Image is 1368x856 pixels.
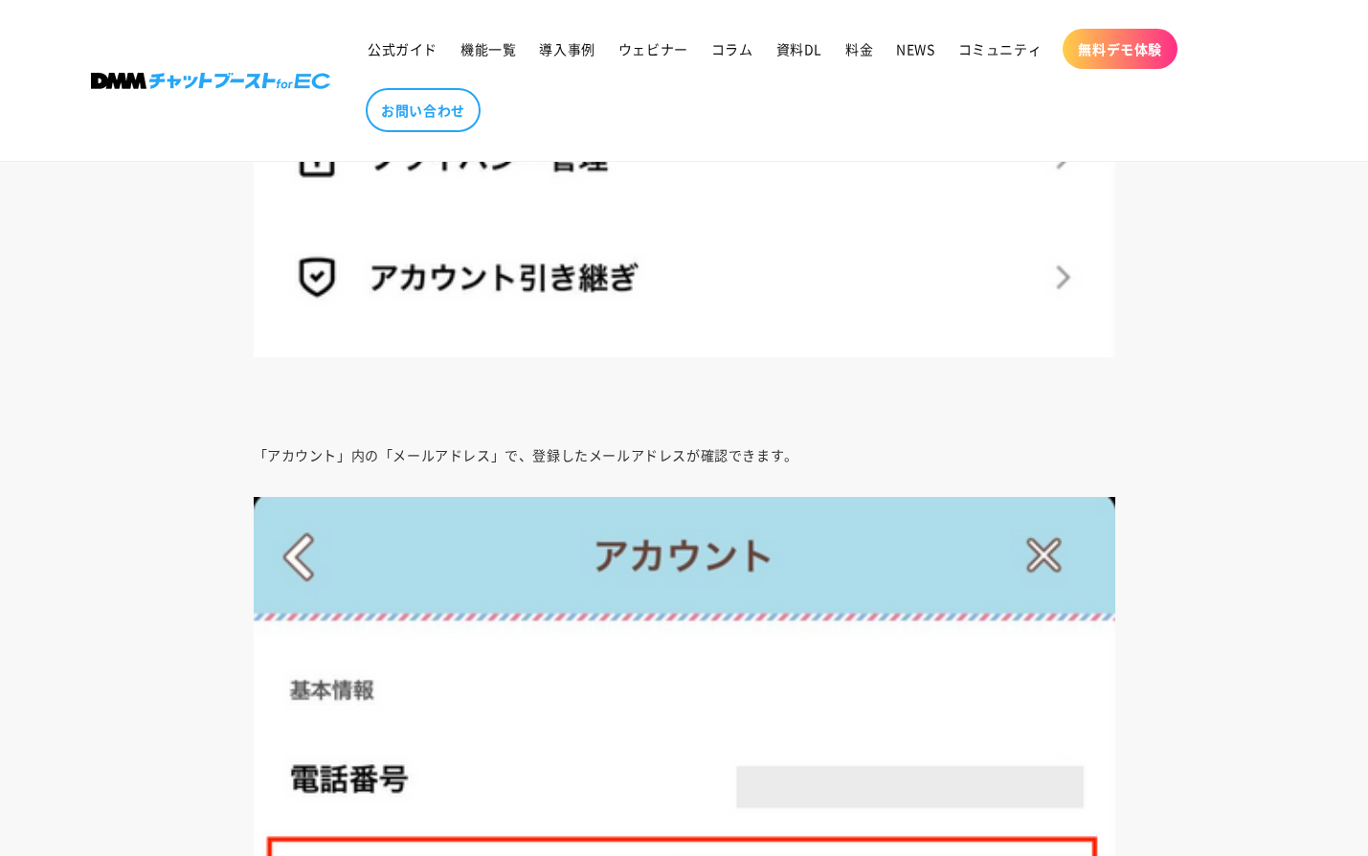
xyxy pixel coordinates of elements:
a: 機能一覧 [449,29,527,69]
span: コミュニティ [958,40,1043,57]
span: 料金 [845,40,873,57]
a: 導入事例 [527,29,606,69]
a: コラム [700,29,765,69]
span: お問い合わせ [381,101,465,119]
a: NEWS [885,29,946,69]
a: 資料DL [765,29,834,69]
span: 公式ガイド [368,40,437,57]
img: 株式会社DMM Boost [91,73,330,89]
a: 料金 [834,29,885,69]
a: ウェビナー [607,29,700,69]
span: 導入事例 [539,40,594,57]
span: 資料DL [776,40,822,57]
span: ウェビナー [618,40,688,57]
span: 無料デモ体験 [1078,40,1162,57]
a: 公式ガイド [356,29,449,69]
p: 「アカウント」内の「メールアドレス」で、登録したメールアドレスが確認できます。 [254,441,1115,468]
span: 機能一覧 [460,40,516,57]
a: コミュニティ [947,29,1054,69]
span: NEWS [896,40,934,57]
span: コラム [711,40,753,57]
a: 無料デモ体験 [1063,29,1177,69]
a: お問い合わせ [366,88,481,132]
